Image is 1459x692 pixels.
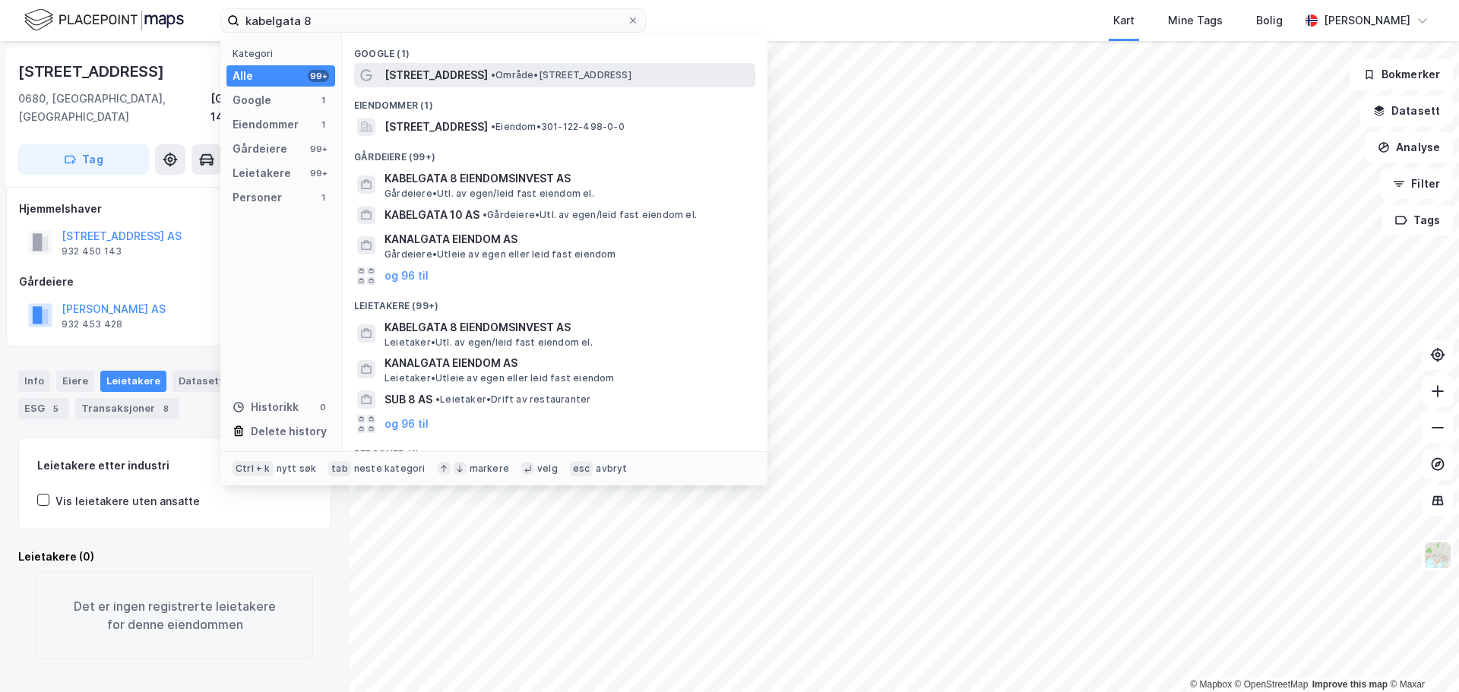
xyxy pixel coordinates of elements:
div: Delete history [251,422,327,441]
div: 932 450 143 [62,245,122,258]
div: Leietakere [233,164,291,182]
button: Bokmerker [1350,59,1453,90]
div: neste kategori [354,463,426,475]
div: Kategori [233,48,335,59]
div: Transaksjoner [75,398,179,419]
span: KABELGATA 8 EIENDOMSINVEST AS [385,318,749,337]
span: KABELGATA 10 AS [385,206,479,224]
div: Det er ingen registrerte leietakere for denne eiendommen [36,572,313,659]
div: nytt søk [277,463,317,475]
span: Eiendom • 301-122-498-0-0 [491,121,625,133]
div: Eiendommer (1) [342,87,767,115]
div: esc [570,461,593,476]
span: • [483,209,487,220]
div: velg [537,463,558,475]
a: Mapbox [1190,679,1232,690]
button: og 96 til [385,415,429,433]
div: Info [18,371,50,392]
div: [GEOGRAPHIC_DATA], 149/486 [210,90,331,126]
span: KABELGATA 8 EIENDOMSINVEST AS [385,169,749,188]
iframe: Chat Widget [1383,619,1459,692]
div: avbryt [596,463,627,475]
div: ESG [18,398,69,419]
div: Hjemmelshaver [19,200,331,218]
button: Tags [1382,205,1453,235]
div: Personer [233,188,282,207]
span: Gårdeiere • Utl. av egen/leid fast eiendom el. [483,209,697,221]
div: Gårdeiere [233,140,287,158]
a: Improve this map [1312,679,1388,690]
div: [PERSON_NAME] [1324,11,1410,30]
span: Leietaker • Drift av restauranter [435,393,590,406]
div: Leietakere etter industri [37,457,312,475]
div: Gårdeiere (99+) [342,139,767,166]
span: • [491,121,495,132]
span: Leietaker • Utleie av egen eller leid fast eiendom [385,372,615,384]
div: Kart [1113,11,1135,30]
div: Leietakere (99+) [342,288,767,315]
span: Gårdeiere • Utleie av egen eller leid fast eiendom [385,248,616,261]
div: markere [470,463,509,475]
img: logo.f888ab2527a4732fd821a326f86c7f29.svg [24,7,184,33]
img: Z [1423,541,1452,570]
div: 99+ [308,70,329,82]
button: Datasett [1360,96,1453,126]
div: Vis leietakere uten ansatte [55,492,200,510]
div: 5 [48,401,63,416]
a: OpenStreetMap [1235,679,1309,690]
div: 99+ [308,143,329,155]
div: Leietakere [100,371,166,392]
div: tab [328,461,351,476]
div: Alle [233,67,253,85]
span: Gårdeiere • Utl. av egen/leid fast eiendom el. [385,188,594,200]
div: 1 [317,191,329,204]
div: Mine Tags [1168,11,1223,30]
button: Filter [1380,169,1453,199]
div: Ctrl + k [233,461,274,476]
div: 1 [317,94,329,106]
div: Google (1) [342,36,767,63]
span: • [491,69,495,81]
div: Google [233,91,271,109]
span: • [435,393,440,405]
span: KANALGATA EIENDOM AS [385,354,749,372]
div: 0 [317,401,329,413]
div: Eiere [56,371,94,392]
div: 0680, [GEOGRAPHIC_DATA], [GEOGRAPHIC_DATA] [18,90,210,126]
button: og 96 til [385,267,429,285]
div: Gårdeiere [19,273,331,291]
div: Leietakere (0) [18,548,331,566]
span: Leietaker • Utl. av egen/leid fast eiendom el. [385,337,593,349]
div: Datasett [172,371,248,392]
div: [STREET_ADDRESS] [18,59,167,84]
div: 1 [317,118,329,131]
div: Personer (1) [342,436,767,463]
input: Søk på adresse, matrikkel, gårdeiere, leietakere eller personer [239,9,627,32]
div: Historikk [233,398,299,416]
div: Eiendommer [233,115,299,134]
span: Område • [STREET_ADDRESS] [491,69,631,81]
div: 932 453 428 [62,318,122,330]
div: Kontrollprogram for chat [1383,619,1459,692]
button: Tag [18,144,149,175]
div: Bolig [1256,11,1283,30]
span: [STREET_ADDRESS] [385,118,488,136]
span: KANALGATA EIENDOM AS [385,230,749,248]
span: SUB 8 AS [385,390,432,409]
span: [STREET_ADDRESS] [385,66,488,84]
div: 99+ [308,167,329,179]
button: Analyse [1365,132,1453,163]
div: 8 [158,401,173,416]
